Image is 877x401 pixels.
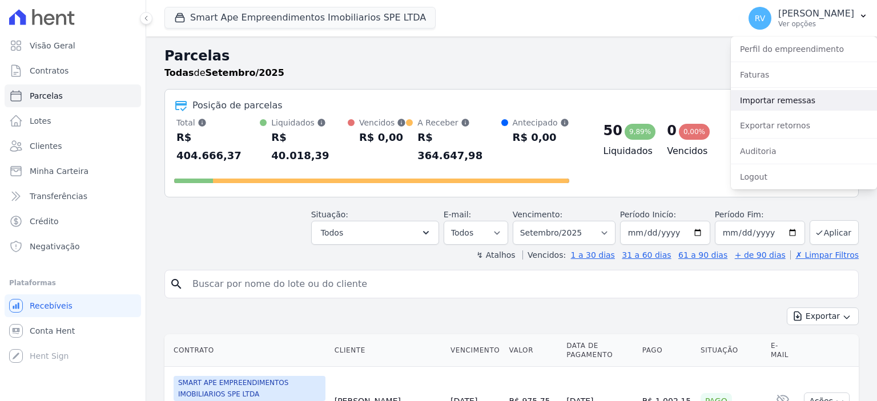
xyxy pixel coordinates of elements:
div: 0,00% [679,124,710,140]
span: Negativação [30,241,80,252]
span: Visão Geral [30,40,75,51]
span: Minha Carteira [30,165,88,177]
p: de [164,66,284,80]
span: Transferências [30,191,87,202]
strong: Setembro/2025 [206,67,284,78]
div: R$ 0,00 [513,128,569,147]
label: Período Inicío: [620,210,676,219]
div: R$ 364.647,98 [417,128,501,165]
th: Contrato [164,334,330,367]
div: 0 [667,121,677,140]
a: Crédito [5,210,141,233]
a: Importar remessas [731,90,877,111]
th: Cliente [330,334,446,367]
div: 50 [604,121,622,140]
span: RV [755,14,766,22]
a: ✗ Limpar Filtros [790,250,859,260]
span: Conta Hent [30,325,75,337]
div: 9,89% [625,124,655,140]
div: A Receber [417,117,501,128]
a: Parcelas [5,84,141,107]
div: R$ 404.666,37 [176,128,260,165]
div: Liquidados [271,117,348,128]
div: Vencidos [359,117,406,128]
div: R$ 0,00 [359,128,406,147]
a: Clientes [5,135,141,157]
div: Posição de parcelas [192,99,283,112]
a: Logout [731,167,877,187]
a: Faturas [731,64,877,85]
i: search [170,277,183,291]
button: RV [PERSON_NAME] Ver opções [739,2,877,34]
button: Exportar [787,307,859,325]
label: Período Fim: [715,209,805,221]
label: Vencidos: [522,250,566,260]
a: Perfil do empreendimento [731,39,877,59]
button: Smart Ape Empreendimentos Imobiliarios SPE LTDA [164,7,436,29]
div: Antecipado [513,117,569,128]
span: Parcelas [30,90,63,102]
th: Pago [638,334,696,367]
th: Valor [504,334,562,367]
span: Crédito [30,216,59,227]
a: Conta Hent [5,319,141,342]
h4: Liquidados [604,144,649,158]
label: E-mail: [444,210,472,219]
th: Data de Pagamento [562,334,637,367]
a: 31 a 60 dias [622,250,671,260]
button: Aplicar [810,220,859,245]
a: Contratos [5,59,141,82]
a: Auditoria [731,141,877,161]
a: Transferências [5,185,141,208]
div: Total [176,117,260,128]
span: Contratos [30,65,69,76]
h2: Parcelas [164,46,859,66]
th: Situação [696,334,766,367]
h4: Vencidos [667,144,713,158]
th: Vencimento [446,334,504,367]
span: Clientes [30,140,62,152]
button: Todos [311,221,439,245]
a: Lotes [5,110,141,132]
p: [PERSON_NAME] [778,8,854,19]
div: R$ 40.018,39 [271,128,348,165]
a: 61 a 90 dias [678,250,727,260]
span: Lotes [30,115,51,127]
th: E-mail [766,334,800,367]
div: Plataformas [9,276,136,290]
a: Visão Geral [5,34,141,57]
strong: Todas [164,67,194,78]
input: Buscar por nome do lote ou do cliente [186,273,854,295]
a: + de 90 dias [735,250,786,260]
label: Situação: [311,210,348,219]
a: Recebíveis [5,294,141,317]
a: Minha Carteira [5,160,141,183]
label: Vencimento: [513,210,562,219]
p: Ver opções [778,19,854,29]
span: Recebíveis [30,300,73,311]
label: ↯ Atalhos [476,250,515,260]
a: 1 a 30 dias [571,250,615,260]
a: Exportar retornos [731,115,877,136]
a: Negativação [5,235,141,258]
span: Todos [321,226,343,240]
span: SMART APE EMPREENDIMENTOS IMOBILIARIOS SPE LTDA [174,376,325,401]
